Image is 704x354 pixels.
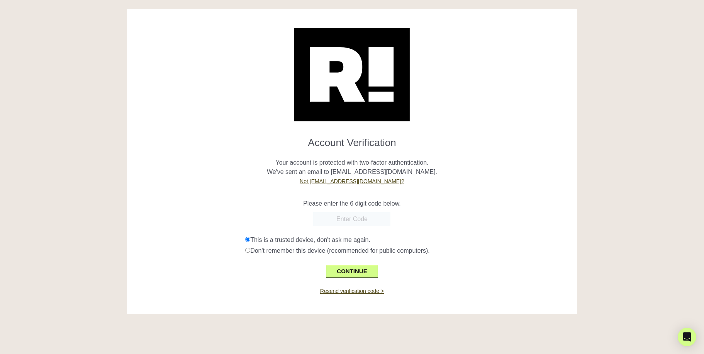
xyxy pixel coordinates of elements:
h1: Account Verification [133,131,571,149]
a: Not [EMAIL_ADDRESS][DOMAIN_NAME]? [300,178,404,184]
button: CONTINUE [326,265,378,278]
img: Retention.com [294,28,410,121]
input: Enter Code [313,212,390,226]
div: Don't remember this device (recommended for public computers). [245,246,571,255]
div: Open Intercom Messenger [678,328,696,346]
div: This is a trusted device, don't ask me again. [245,235,571,245]
a: Resend verification code > [320,288,384,294]
p: Your account is protected with two-factor authentication. We've sent an email to [EMAIL_ADDRESS][... [133,149,571,186]
p: Please enter the 6 digit code below. [133,199,571,208]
